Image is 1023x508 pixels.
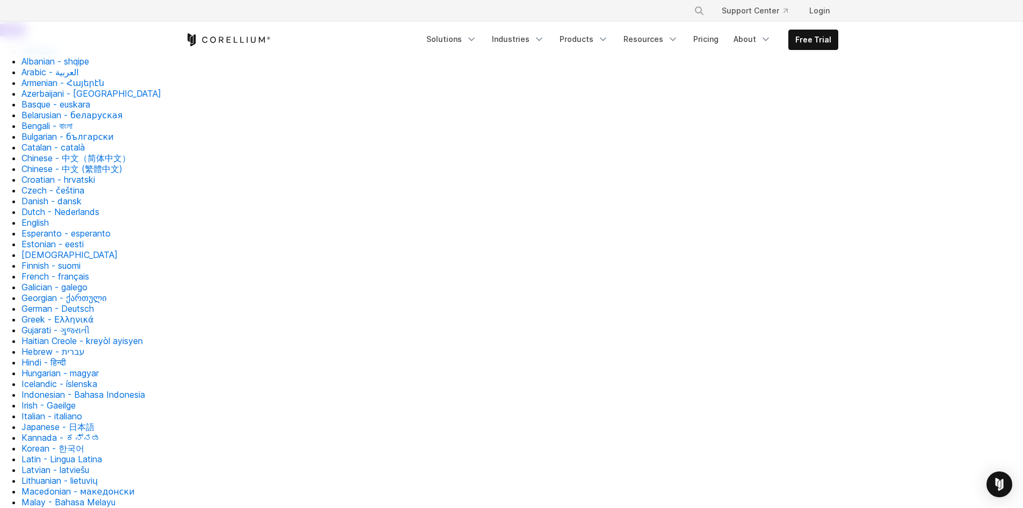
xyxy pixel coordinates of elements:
[21,325,90,335] a: Gujarati - ગુજરાતી
[553,30,615,49] a: Products
[21,378,97,389] a: Icelandic - íslenska
[21,443,84,454] a: Korean - 한국어
[21,368,99,378] a: Hungarian - magyar
[485,30,551,49] a: Industries
[21,174,95,185] a: Croatian - hrvatski
[21,411,82,421] a: Italian - italiano
[681,1,838,20] div: Navigation Menu
[420,30,483,49] a: Solutions
[21,142,85,153] a: Catalan - català
[21,335,143,346] a: Haitian Creole - kreyòl ayisyen
[21,217,49,228] a: English
[21,271,89,282] a: French - français
[21,239,84,249] a: Estonian - eesti
[21,454,102,464] a: Latin - Lingua Latina
[21,77,104,88] a: Armenian - Հայերէն
[21,228,111,239] a: Esperanto - esperanto
[21,432,100,443] a: Kannada - ಕನ್ನಡ
[21,56,89,67] a: Albanian - shqipe
[21,67,79,77] a: Arabic - ‎‫العربية‬‎
[21,497,115,507] a: Malay - Bahasa Melayu
[21,88,161,99] a: Azerbaijani - [GEOGRAPHIC_DATA]
[617,30,685,49] a: Resources
[21,163,122,174] a: Chinese - 中文 (繁體中文)
[21,153,130,163] a: Chinese - 中文（简体中文）
[21,99,90,110] a: Basque - euskara
[21,185,84,196] a: Czech - čeština
[789,30,838,49] a: Free Trial
[185,33,271,46] a: Corellium Home
[21,292,107,303] a: Georgian - ქართული
[687,30,725,49] a: Pricing
[690,1,709,20] button: Search
[21,389,145,400] a: Indonesian - Bahasa Indonesia
[801,1,838,20] a: Login
[713,1,796,20] a: Support Center
[21,120,72,131] a: Bengali - বাংলা
[21,346,84,357] a: Hebrew - ‎‫עברית‬‎
[727,30,778,49] a: About
[21,486,135,497] a: Macedonian - македонски
[21,249,118,260] a: [DEMOGRAPHIC_DATA]
[21,314,94,325] a: Greek - Ελληνικά
[21,110,122,120] a: Belarusian - беларуская
[986,471,1012,497] div: Open Intercom Messenger
[21,303,94,314] a: German - Deutsch
[21,196,82,206] a: Danish - dansk
[21,400,76,411] a: Irish - Gaeilge
[21,131,114,142] a: Bulgarian - български
[21,357,66,368] a: Hindi - हिन्दी
[21,421,95,432] a: Japanese - 日本語
[21,475,98,486] a: Lithuanian - lietuvių
[21,282,88,292] a: Galician - galego
[21,464,89,475] a: Latvian - latviešu
[420,30,838,50] div: Navigation Menu
[21,260,81,271] a: Finnish - suomi
[21,206,99,217] a: Dutch - Nederlands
